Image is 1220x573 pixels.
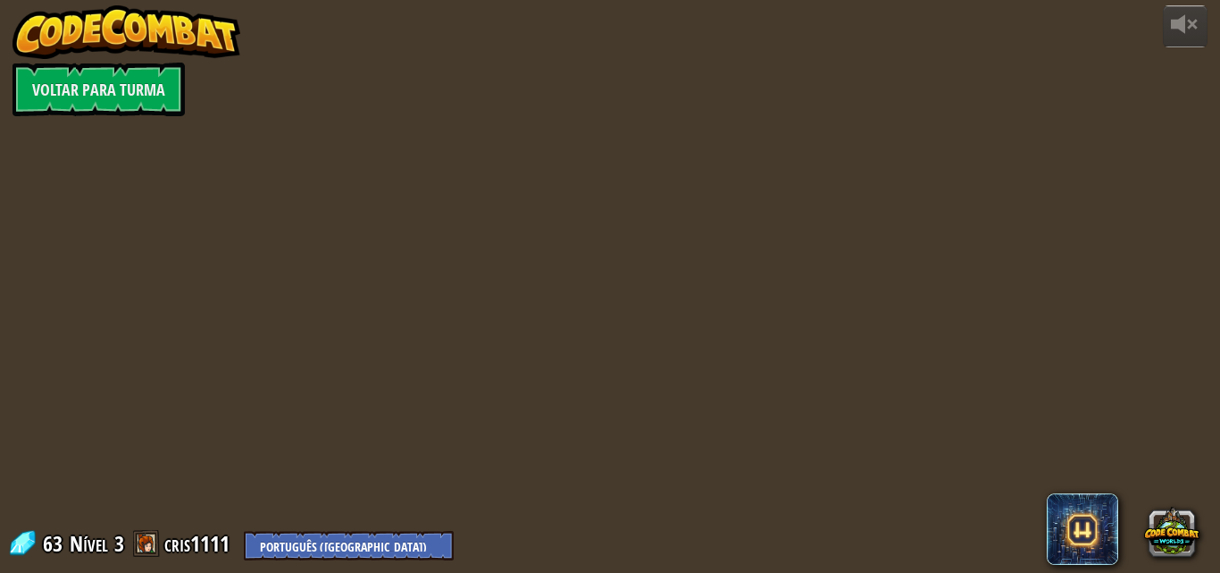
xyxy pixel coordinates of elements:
span: 3 [114,529,124,558]
a: cris1111 [164,529,235,558]
a: Voltar para Turma [13,63,185,116]
img: CodeCombat - Learn how to code by playing a game [13,5,241,59]
button: Ajuste o volume [1163,5,1207,47]
span: Nível [70,529,108,559]
span: 63 [43,529,68,558]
